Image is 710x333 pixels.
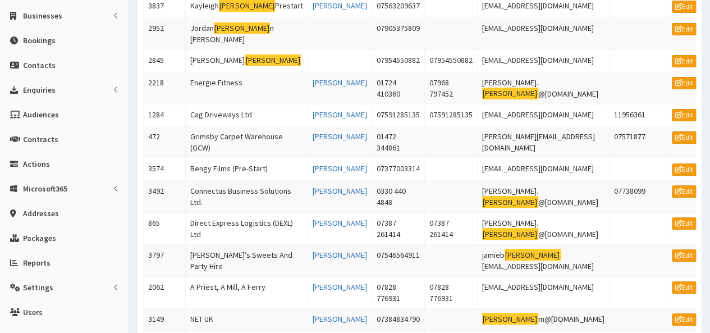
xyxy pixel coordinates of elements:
td: 07387 261414 [424,212,477,244]
span: Bookings [23,35,56,45]
td: 07591285135 [424,104,477,126]
td: 3492 [144,180,186,212]
td: [PERSON_NAME]’s Sweets And Party Hire [186,244,308,276]
span: Audiences [23,110,59,120]
span: Settings [23,282,53,293]
td: 07954550882 [372,49,424,72]
span: Microsoft365 [23,184,67,194]
td: A Priest, A Mill, A Ferry [186,276,308,308]
td: Grimsby Carpet Warehouse (GCW) [186,126,308,158]
td: Bengy Films (Pre-Start) [186,158,308,181]
a: Edit [672,249,697,262]
td: 07828 776931 [424,276,477,308]
td: 2952 [144,17,186,49]
td: [PERSON_NAME]. @[DOMAIN_NAME] [477,72,609,104]
span: Contacts [23,60,56,70]
td: 07571877 [609,126,667,158]
td: 07738099 [609,180,667,212]
td: Direct Express Logistics (DEXL) Ltd [186,212,308,244]
td: 2062 [144,276,186,308]
a: [PERSON_NAME] [313,110,367,120]
a: Edit [672,1,697,13]
td: 3574 [144,158,186,181]
a: [PERSON_NAME] [313,250,367,260]
td: 07387 261414 [372,212,424,244]
mark: [PERSON_NAME] [482,196,538,208]
a: Edit [672,55,697,67]
span: Packages [23,233,56,243]
a: Edit [672,185,697,198]
mark: [PERSON_NAME] [214,22,270,34]
a: Edit [672,109,697,121]
td: 07546564911 [372,244,424,276]
td: 07384834790 [372,308,424,331]
td: [PERSON_NAME]. @[DOMAIN_NAME] [477,212,609,244]
a: [PERSON_NAME] [313,77,367,88]
td: [EMAIL_ADDRESS][DOMAIN_NAME] [477,49,609,72]
td: 01472 344861 [372,126,424,158]
span: Businesses [23,11,62,21]
span: Contracts [23,134,58,144]
td: 07954550882 [424,49,477,72]
td: m@[DOMAIN_NAME] [477,308,609,331]
a: [PERSON_NAME] [313,186,367,196]
a: Edit [672,313,697,326]
td: [EMAIL_ADDRESS][DOMAIN_NAME] [477,104,609,126]
a: Edit [672,131,697,144]
td: 01724 410360 [372,72,424,104]
td: 0330 440 4848 [372,180,424,212]
a: Edit [672,163,697,176]
td: 472 [144,126,186,158]
td: 07968 797452 [424,72,477,104]
mark: [PERSON_NAME] [482,313,538,325]
td: 2845 [144,49,186,72]
td: 07828 776931 [372,276,424,308]
a: Edit [672,77,697,89]
td: [PERSON_NAME][EMAIL_ADDRESS][DOMAIN_NAME] [477,126,609,158]
td: 07377003314 [372,158,424,181]
span: Actions [23,159,50,169]
a: Edit [672,281,697,294]
a: [PERSON_NAME] [313,314,367,324]
td: 11956361 [609,104,667,126]
mark: [PERSON_NAME] [505,249,561,261]
mark: [PERSON_NAME] [245,54,301,66]
td: Cag Driveways Ltd [186,104,308,126]
td: 3797 [144,244,186,276]
td: NET UK [186,308,308,331]
a: [PERSON_NAME] [313,218,367,228]
td: [PERSON_NAME]. @[DOMAIN_NAME] [477,180,609,212]
a: Edit [672,217,697,230]
td: Connectus Business Solutions Ltd. [186,180,308,212]
span: Enquiries [23,85,56,95]
td: [EMAIL_ADDRESS][DOMAIN_NAME] [477,276,609,308]
td: 3149 [144,308,186,331]
span: Addresses [23,208,59,218]
td: 07591285135 [372,104,424,126]
td: 1284 [144,104,186,126]
td: jamieb [EMAIL_ADDRESS][DOMAIN_NAME] [477,244,609,276]
a: Edit [672,23,697,35]
span: Users [23,307,43,317]
span: Reports [23,258,51,268]
mark: [PERSON_NAME] [482,88,538,99]
a: [PERSON_NAME] [313,163,367,174]
mark: [PERSON_NAME] [482,228,538,240]
a: [PERSON_NAME] [313,282,367,292]
td: Jordan n [PERSON_NAME] [186,17,308,49]
td: 07905375809 [372,17,424,49]
td: [EMAIL_ADDRESS][DOMAIN_NAME] [477,158,609,181]
td: Energie Fitness [186,72,308,104]
a: [PERSON_NAME] [313,1,367,11]
td: [EMAIL_ADDRESS][DOMAIN_NAME] [477,17,609,49]
a: [PERSON_NAME] [313,131,367,142]
td: 2218 [144,72,186,104]
td: 865 [144,212,186,244]
td: [PERSON_NAME] [186,49,308,72]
